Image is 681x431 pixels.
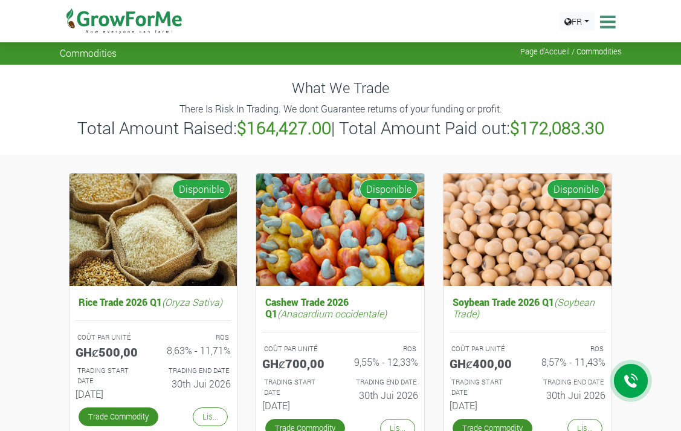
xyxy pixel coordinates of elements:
p: COÛT PAR UNITÉ [264,344,329,354]
h6: [DATE] [450,400,518,411]
b: $164,427.00 [237,117,331,139]
p: Estimated Trading Start Date [264,377,329,398]
h6: 9,55% - 12,33% [349,356,418,368]
h6: 8,63% - 11,71% [162,345,231,356]
span: Page d'Accueil / Commodities [520,47,622,56]
h6: 30th Jui 2026 [162,378,231,389]
span: Disponible [360,180,418,199]
h5: Soybean Trade 2026 Q1 [450,293,605,322]
p: There Is Risk In Trading. We dont Guarantee returns of your funding or profit. [62,102,620,116]
a: FR [559,12,595,31]
h5: GHȼ700,00 [262,356,331,371]
p: COÛT PAR UNITÉ [77,332,143,343]
h5: GHȼ400,00 [450,356,518,371]
a: Lis... [193,407,228,426]
h6: [DATE] [76,388,144,400]
a: Rice Trade 2026 Q1(Oryza Sativa) COÛT PAR UNITÉ GHȼ500,00 ROS 8,63% - 11,71% TRADING START DATE [... [76,293,231,404]
h6: [DATE] [262,400,331,411]
img: growforme image [256,173,424,287]
a: Trade Commodity [79,407,158,426]
p: Estimated Trading End Date [538,377,604,387]
p: Estimated Trading Start Date [451,377,517,398]
h6: 30th Jui 2026 [349,389,418,401]
h6: 30th Jui 2026 [537,389,605,401]
span: Disponible [172,180,231,199]
h3: Total Amount Raised: | Total Amount Paid out: [62,118,620,138]
h6: 8,57% - 11,43% [537,356,605,368]
h4: What We Trade [60,79,622,97]
a: Soybean Trade 2026 Q1(Soybean Trade) COÛT PAR UNITÉ GHȼ400,00 ROS 8,57% - 11,43% TRADING START DA... [450,293,605,416]
p: ROS [351,344,416,354]
span: Disponible [547,180,605,199]
i: (Anacardium occidentale) [277,307,387,320]
p: ROS [538,344,604,354]
p: COÛT PAR UNITÉ [451,344,517,354]
i: (Oryza Sativa) [162,296,222,308]
i: (Soybean Trade) [453,296,595,320]
p: Estimated Trading End Date [164,366,229,376]
img: growforme image [444,173,612,287]
p: ROS [164,332,229,343]
h5: Rice Trade 2026 Q1 [76,293,231,311]
a: Cashew Trade 2026 Q1(Anacardium occidentale) COÛT PAR UNITÉ GHȼ700,00 ROS 9,55% - 12,33% TRADING ... [262,293,418,416]
h5: GHȼ500,00 [76,345,144,359]
span: Commodities [60,47,117,59]
img: growforme image [69,173,237,287]
p: Estimated Trading End Date [351,377,416,387]
b: $172,083.30 [510,117,604,139]
h5: Cashew Trade 2026 Q1 [262,293,418,322]
p: Estimated Trading Start Date [77,366,143,386]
